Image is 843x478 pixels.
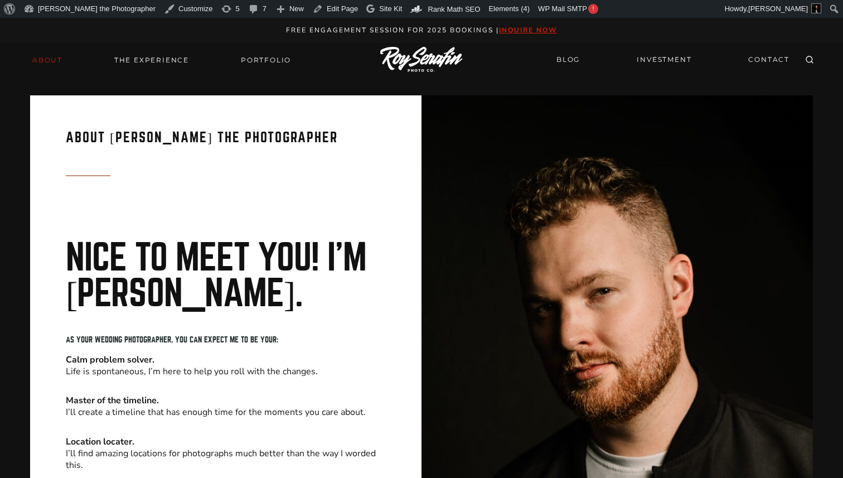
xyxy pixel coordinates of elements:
[550,50,587,70] a: BLOG
[26,52,69,68] a: About
[26,52,298,68] nav: Primary Navigation
[802,52,817,68] button: View Search Form
[234,52,298,68] a: Portfolio
[379,4,402,13] span: Site Kit
[108,52,196,68] a: THE EXPERIENCE
[66,394,159,407] strong: Master of the timeline.
[66,354,386,378] p: Life is spontaneous, I’m here to help you roll with the changes.
[66,395,386,418] p: I’ll create a timeline that has enough time for the moments you care about.
[66,131,386,158] h3: About [PERSON_NAME] the Photographer
[550,50,796,70] nav: Secondary Navigation
[499,26,557,35] a: inquire now
[66,436,134,448] strong: Location locater.
[428,5,480,13] span: Rank Math SEO
[66,240,386,312] h2: Nice to meet you! I’m [PERSON_NAME].
[66,436,386,471] p: I’ll find amazing locations for photographs much better than the way I worded this.
[66,354,154,366] strong: Calm problem solver.
[380,47,463,73] img: Logo of Roy Serafin Photo Co., featuring stylized text in white on a light background, representi...
[630,50,698,70] a: INVESTMENT
[12,25,831,36] p: Free engagement session for 2025 Bookings |
[742,50,796,70] a: CONTACT
[748,4,808,13] span: [PERSON_NAME]
[588,4,598,14] span: !
[66,330,386,350] h5: As your wedding photographer, you can expect me to be your:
